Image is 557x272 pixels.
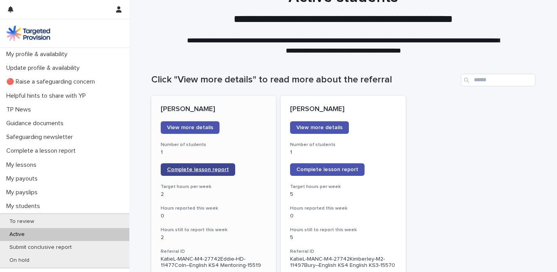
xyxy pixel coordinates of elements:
[167,167,229,172] span: Complete lesson report
[3,175,44,183] p: My payouts
[3,257,36,264] p: On hold
[161,205,267,212] h3: Hours reported this week
[161,184,267,190] h3: Target hours per week
[296,125,343,130] span: View more details
[161,163,235,176] a: Complete lesson report
[3,133,79,141] p: Safeguarding newsletter
[290,149,396,156] p: 1
[161,234,267,241] p: 2
[6,26,50,41] img: M5nRWzHhSzIhMunXDL62
[167,125,213,130] span: View more details
[290,205,396,212] h3: Hours reported this week
[151,74,458,86] h1: Click "View more details" to read more about the referral
[3,218,40,225] p: To review
[3,244,78,251] p: Submit conclusive report
[3,92,92,100] p: Helpful hints to share with YP
[3,231,31,238] p: Active
[290,105,396,114] p: [PERSON_NAME]
[3,147,82,155] p: Complete a lesson report
[3,189,44,196] p: My payslips
[461,74,535,86] input: Search
[161,227,267,233] h3: Hours still to report this week
[3,106,37,113] p: TP News
[290,142,396,148] h3: Number of students
[290,213,396,219] p: 0
[161,248,267,255] h3: Referral ID
[290,234,396,241] p: 5
[290,227,396,233] h3: Hours still to report this week
[3,51,74,58] p: My profile & availability
[3,120,70,127] p: Guidance documents
[290,248,396,255] h3: Referral ID
[161,213,267,219] p: 0
[161,121,220,134] a: View more details
[3,78,101,86] p: 🔴 Raise a safeguarding concern
[161,256,267,269] p: KatieL-MANC-M4-27742Eddie-HD-11477Coln--English KS4 Mentoring-15519
[290,121,349,134] a: View more details
[161,191,267,198] p: 2
[290,191,396,198] p: 5
[3,64,86,72] p: Update profile & availability
[3,161,43,169] p: My lessons
[161,105,267,114] p: [PERSON_NAME]
[161,149,267,156] p: 1
[290,256,396,269] p: KatieL-MANC-M4-27742Kimberley-M2-11497Bury--English KS4 English KS3-15570
[290,163,365,176] a: Complete lesson report
[161,142,267,148] h3: Number of students
[290,184,396,190] h3: Target hours per week
[296,167,358,172] span: Complete lesson report
[3,203,46,210] p: My students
